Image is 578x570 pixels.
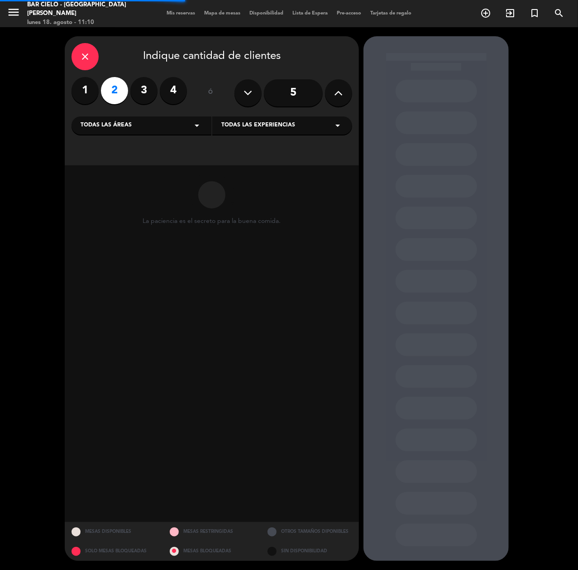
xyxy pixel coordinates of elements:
i: turned_in_not [529,8,540,19]
label: 3 [130,77,158,104]
label: 4 [160,77,187,104]
div: Indique cantidad de clientes [72,43,352,70]
span: Pre-acceso [332,11,366,16]
div: lunes 18. agosto - 11:10 [27,18,138,27]
div: SOLO MESAS BLOQUEADAS [65,541,163,561]
div: Bar Cielo - [GEOGRAPHIC_DATA][PERSON_NAME] [27,0,138,18]
i: menu [7,5,20,19]
div: ó [196,77,225,109]
i: close [80,51,91,62]
span: Tarjetas de regalo [366,11,416,16]
i: exit_to_app [505,8,516,19]
span: Todas las experiencias [221,121,295,130]
div: SIN DISPONIBILIDAD [261,541,359,561]
label: 2 [101,77,128,104]
i: search [554,8,564,19]
span: Lista de Espera [288,11,332,16]
label: 1 [72,77,99,104]
i: arrow_drop_down [332,120,343,131]
div: MESAS RESTRINGIDAS [163,522,261,541]
div: MESAS BLOQUEADAS [163,541,261,561]
i: add_circle_outline [480,8,491,19]
i: arrow_drop_down [191,120,202,131]
button: menu [7,5,20,22]
span: Todas las áreas [81,121,132,130]
span: Mapa de mesas [200,11,245,16]
div: La paciencia es el secreto para la buena comida. [143,217,281,225]
span: Disponibilidad [245,11,288,16]
span: Mis reservas [162,11,200,16]
div: OTROS TAMAÑOS DIPONIBLES [261,522,359,541]
div: MESAS DISPONIBLES [65,522,163,541]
